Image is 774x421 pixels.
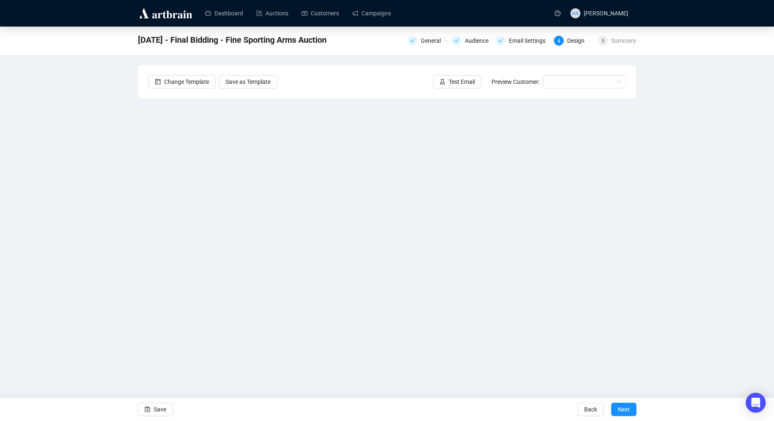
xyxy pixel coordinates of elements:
[148,75,216,88] button: Change Template
[408,36,447,46] div: General
[449,77,475,86] span: Test Email
[219,75,277,88] button: Save as Template
[145,406,150,412] span: save
[352,2,391,24] a: Campaigns
[138,33,327,47] span: 8-29-25 - Final Bidding - Fine Sporting Arms Auction
[491,78,540,85] span: Preview Customer:
[164,77,209,86] span: Change Template
[452,36,491,46] div: Audience
[465,36,494,46] div: Audience
[454,38,459,43] span: check
[509,36,550,46] div: Email Settings
[421,36,446,46] div: General
[577,403,604,416] button: Back
[598,36,636,46] div: 5Summary
[611,36,636,46] div: Summary
[138,403,173,416] button: Save
[138,7,194,20] img: logo
[611,403,636,416] button: Next
[226,77,270,86] span: Save as Template
[584,10,628,17] span: [PERSON_NAME]
[584,398,597,421] span: Back
[572,10,578,17] span: HA
[618,398,630,421] span: Next
[555,10,560,16] span: question-circle
[205,2,243,24] a: Dashboard
[567,36,590,46] div: Design
[155,79,161,85] span: layout
[440,79,445,85] span: experiment
[554,36,593,46] div: 4Design
[498,38,503,43] span: check
[496,36,549,46] div: Email Settings
[302,2,339,24] a: Customers
[410,38,415,43] span: check
[602,38,604,44] span: 5
[154,398,166,421] span: Save
[256,2,288,24] a: Auctions
[558,38,560,44] span: 4
[746,393,766,413] div: Open Intercom Messenger
[433,75,482,88] button: Test Email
